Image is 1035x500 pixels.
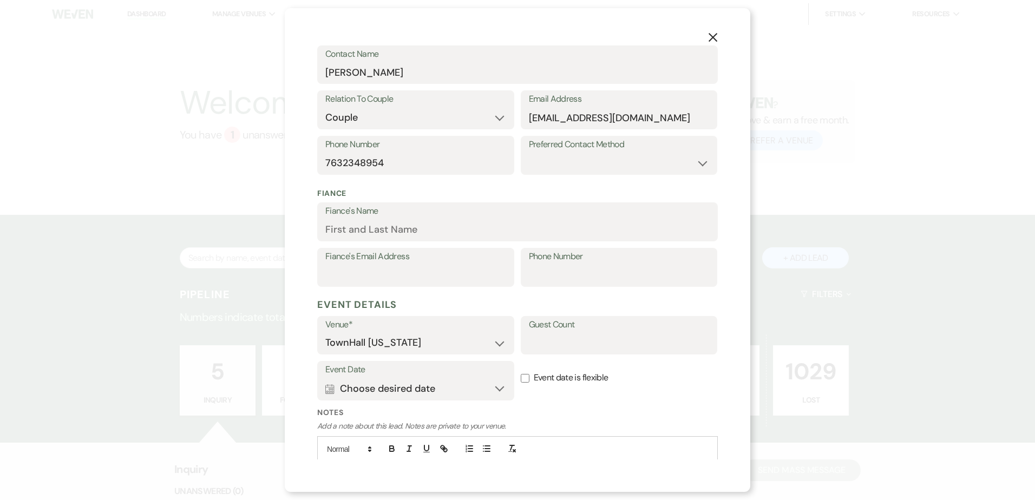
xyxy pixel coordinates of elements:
[521,374,529,383] input: Event date is flexible
[529,91,710,107] label: Email Address
[521,361,718,395] label: Event date is flexible
[325,317,506,333] label: Venue*
[529,249,710,265] label: Phone Number
[325,249,506,265] label: Fiance's Email Address
[317,297,718,313] h5: Event Details
[325,91,506,107] label: Relation To Couple
[325,137,506,153] label: Phone Number
[529,137,710,153] label: Preferred Contact Method
[325,62,710,83] input: First and Last Name
[317,188,718,199] p: Fiance
[317,407,718,418] label: Notes
[325,203,710,219] label: Fiance's Name
[325,47,710,62] label: Contact Name
[325,378,506,399] button: Choose desired date
[325,219,710,240] input: First and Last Name
[529,317,710,333] label: Guest Count
[317,420,718,432] p: Add a note about this lead. Notes are private to your venue.
[325,362,506,378] label: Event Date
